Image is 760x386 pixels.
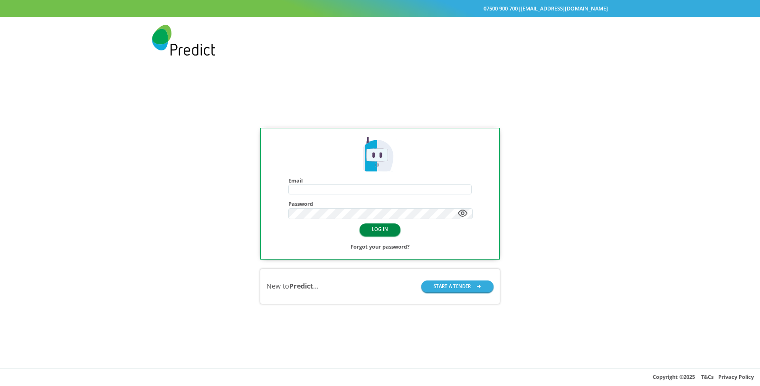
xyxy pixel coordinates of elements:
a: Privacy Policy [718,373,754,380]
h4: Password [288,201,473,207]
button: START A TENDER [421,280,494,292]
a: Forgot your password? [351,242,409,252]
a: [EMAIL_ADDRESS][DOMAIN_NAME] [521,5,608,12]
button: LOG IN [360,223,400,235]
div: | [152,4,608,14]
img: Predict Mobile [361,135,399,174]
h4: Email [288,177,472,183]
div: New to ... [266,281,319,291]
b: Predict [289,281,313,290]
img: Predict Mobile [152,25,215,56]
a: T&Cs [701,373,713,380]
a: 07500 900 700 [484,5,518,12]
